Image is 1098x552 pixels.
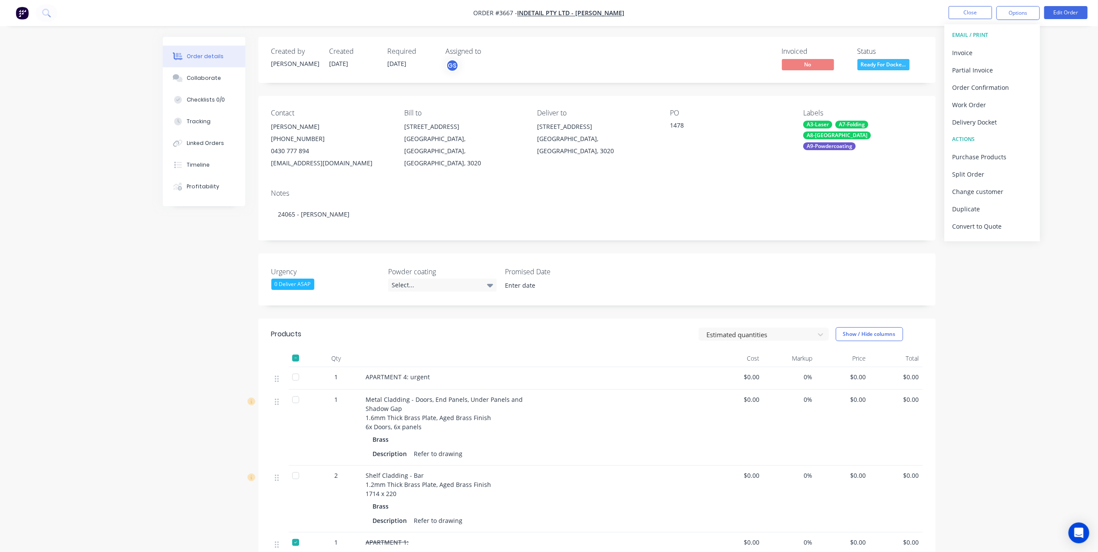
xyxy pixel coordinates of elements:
[366,538,409,546] span: APARTMENT 1:
[670,109,789,117] div: PO
[271,201,923,227] div: 24065 - [PERSON_NAME]
[335,372,338,381] span: 1
[873,395,919,404] span: $0.00
[952,99,1032,111] div: Work Order
[271,109,390,117] div: Contact
[996,6,1040,20] button: Options
[952,116,1032,128] div: Delivery Docket
[187,74,221,82] div: Collaborate
[537,109,656,117] div: Deliver to
[820,538,866,547] span: $0.00
[271,59,319,68] div: [PERSON_NAME]
[163,89,245,111] button: Checklists 0/0
[335,538,338,547] span: 1
[820,395,866,404] span: $0.00
[1068,522,1089,543] div: Open Intercom Messenger
[404,121,523,169] div: [STREET_ADDRESS][GEOGRAPHIC_DATA], [GEOGRAPHIC_DATA], [GEOGRAPHIC_DATA], 3020
[820,471,866,480] span: $0.00
[803,131,871,139] div: A8-[GEOGRAPHIC_DATA]
[271,279,314,290] div: 0 Deliver ASAP
[952,185,1032,198] div: Change customer
[163,132,245,154] button: Linked Orders
[836,327,903,341] button: Show / Hide columns
[366,471,491,498] span: Shelf Cladding - Bar 1.2mm Thick Brass Plate, Aged Brass Finish 1714 x 220
[373,433,392,446] div: Brass
[187,139,224,147] div: Linked Orders
[952,134,1032,145] div: ACTIONS
[803,109,922,117] div: Labels
[766,538,813,547] span: 0%
[366,395,523,431] span: Metal Cladding - Doors, End Panels, Under Panels and Shadow Gap 1.6mm Thick Brass Plate, Aged Bra...
[537,121,656,157] div: [STREET_ADDRESS][GEOGRAPHIC_DATA], [GEOGRAPHIC_DATA], 3020
[949,6,992,19] button: Close
[271,133,390,145] div: [PHONE_NUMBER]
[952,81,1032,94] div: Order Confirmation
[446,59,459,72] button: GS
[782,47,847,56] div: Invoiced
[869,350,923,367] div: Total
[388,47,435,56] div: Required
[187,183,219,191] div: Profitability
[766,372,813,381] span: 0%
[499,279,607,292] input: Enter date
[404,109,523,117] div: Bill to
[271,47,319,56] div: Created by
[873,538,919,547] span: $0.00
[505,266,613,277] label: Promised Date
[271,145,390,157] div: 0430 777 894
[388,266,497,277] label: Powder coating
[388,279,497,292] div: Select...
[163,111,245,132] button: Tracking
[803,121,832,128] div: A3-Laser
[373,514,411,527] div: Description
[518,9,625,17] span: Indetail Pty Ltd - [PERSON_NAME]
[857,59,910,72] button: Ready For Docke...
[670,121,779,133] div: 1478
[411,514,466,527] div: Refer to drawing
[163,46,245,67] button: Order details
[1044,6,1088,19] button: Edit Order
[446,47,533,56] div: Assigned to
[766,471,813,480] span: 0%
[335,471,338,480] span: 2
[713,372,760,381] span: $0.00
[952,64,1032,76] div: Partial Invoice
[404,121,523,133] div: [STREET_ADDRESS]
[271,189,923,197] div: Notes
[404,133,523,169] div: [GEOGRAPHIC_DATA], [GEOGRAPHIC_DATA], [GEOGRAPHIC_DATA], 3020
[335,395,338,404] span: 1
[782,59,834,70] span: No
[373,500,392,513] div: Brass
[271,266,380,277] label: Urgency
[952,46,1032,59] div: Invoice
[271,157,390,169] div: [EMAIL_ADDRESS][DOMAIN_NAME]
[388,59,407,68] span: [DATE]
[187,53,224,60] div: Order details
[163,154,245,176] button: Timeline
[952,30,1032,41] div: EMAIL / PRINT
[763,350,816,367] div: Markup
[16,7,29,20] img: Factory
[310,350,363,367] div: Qty
[713,471,760,480] span: $0.00
[835,121,868,128] div: A7-Folding
[873,471,919,480] span: $0.00
[271,121,390,133] div: [PERSON_NAME]
[163,176,245,197] button: Profitability
[766,395,813,404] span: 0%
[411,447,466,460] div: Refer to drawing
[710,350,763,367] div: Cost
[952,237,1032,250] div: Archive
[187,118,211,125] div: Tracking
[537,133,656,157] div: [GEOGRAPHIC_DATA], [GEOGRAPHIC_DATA], 3020
[474,9,518,17] span: Order #3667 -
[952,220,1032,233] div: Convert to Quote
[952,151,1032,163] div: Purchase Products
[803,142,856,150] div: A9-Powdercoating
[330,59,349,68] span: [DATE]
[271,121,390,169] div: [PERSON_NAME][PHONE_NUMBER]0430 777 894[EMAIL_ADDRESS][DOMAIN_NAME]
[187,161,210,169] div: Timeline
[816,350,870,367] div: Price
[857,47,923,56] div: Status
